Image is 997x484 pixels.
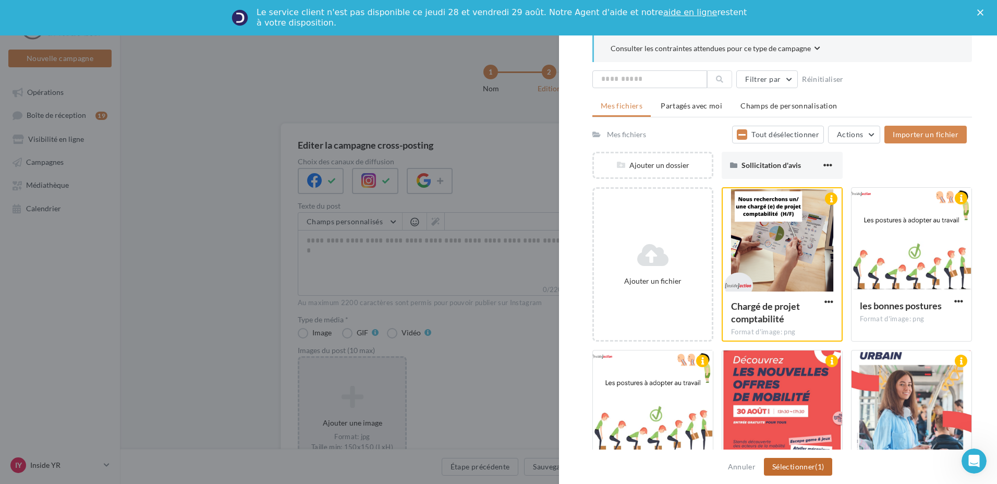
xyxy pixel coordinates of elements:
[607,129,646,140] div: Mes fichiers
[598,276,708,286] div: Ajouter un fichier
[601,101,642,110] span: Mes fichiers
[257,7,749,28] div: Le service client n'est pas disponible ce jeudi 28 et vendredi 29 août. Notre Agent d'aide et not...
[740,101,837,110] span: Champs de personnalisation
[232,9,248,26] img: Profile image for Service-Client
[611,43,811,54] span: Consulter les contraintes attendues pour ce type de campagne
[893,130,958,139] span: Importer un fichier
[860,314,963,324] div: Format d'image: png
[731,300,800,324] span: Chargé de projet comptabilité
[815,462,824,471] span: (1)
[741,161,801,170] span: Sollicitation d'avis
[764,458,832,476] button: Sélectionner(1)
[860,300,942,311] span: les bonnes postures
[724,461,760,473] button: Annuler
[837,130,863,139] span: Actions
[663,7,717,17] a: aide en ligne
[611,43,820,56] button: Consulter les contraintes attendues pour ce type de campagne
[661,101,722,110] span: Partagés avec moi
[828,126,880,143] button: Actions
[736,70,798,88] button: Filtrer par
[594,160,712,171] div: Ajouter un dossier
[977,9,988,16] div: Fermer
[732,126,824,143] button: Tout désélectionner
[731,328,833,337] div: Format d'image: png
[962,449,987,474] iframe: Intercom live chat
[884,126,967,143] button: Importer un fichier
[798,73,848,86] button: Réinitialiser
